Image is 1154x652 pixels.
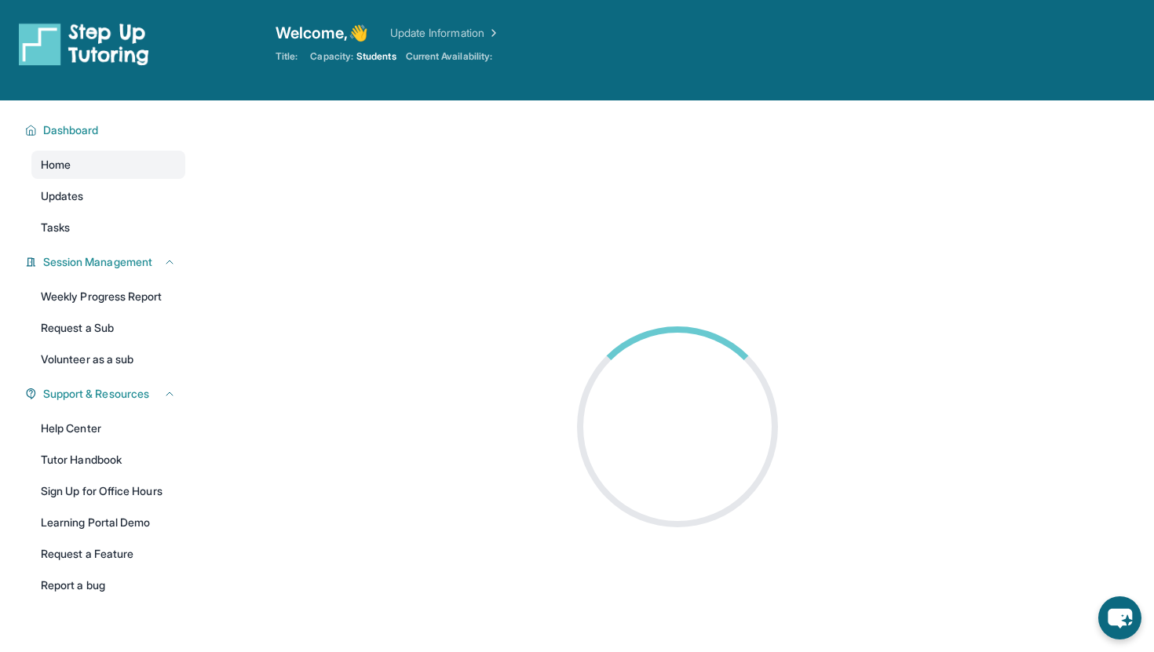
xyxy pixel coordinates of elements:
a: Learning Portal Demo [31,508,185,537]
a: Home [31,151,185,179]
img: Chevron Right [484,25,500,41]
a: Weekly Progress Report [31,282,185,311]
span: Session Management [43,254,152,270]
a: Updates [31,182,185,210]
button: Support & Resources [37,386,176,402]
a: Tutor Handbook [31,446,185,474]
span: Home [41,157,71,173]
a: Request a Feature [31,540,185,568]
span: Updates [41,188,84,204]
a: Update Information [390,25,500,41]
button: chat-button [1098,596,1141,639]
span: Title: [276,50,298,63]
button: Session Management [37,254,176,270]
a: Tasks [31,213,185,242]
span: Dashboard [43,122,99,138]
a: Sign Up for Office Hours [31,477,185,505]
span: Tasks [41,220,70,235]
a: Help Center [31,414,185,443]
img: logo [19,22,149,66]
a: Request a Sub [31,314,185,342]
span: Welcome, 👋 [276,22,368,44]
span: Support & Resources [43,386,149,402]
span: Current Availability: [406,50,492,63]
a: Volunteer as a sub [31,345,185,373]
span: Students [356,50,396,63]
button: Dashboard [37,122,176,138]
span: Capacity: [310,50,353,63]
a: Report a bug [31,571,185,599]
